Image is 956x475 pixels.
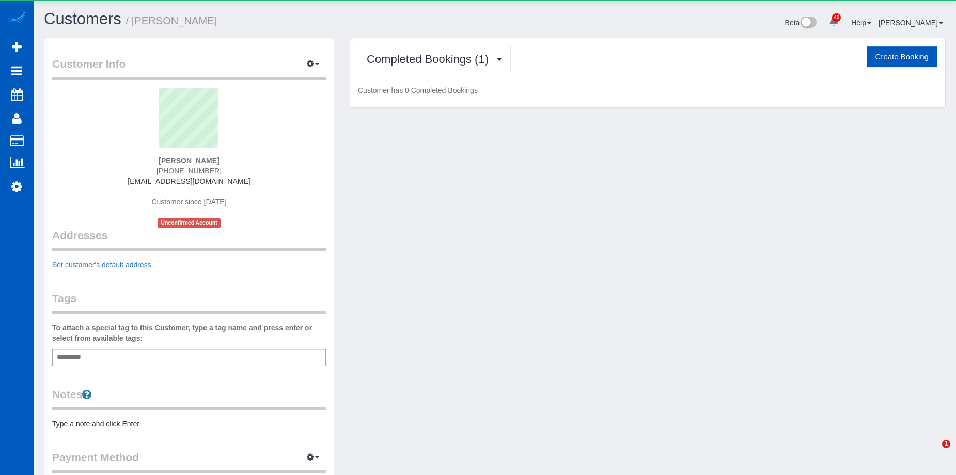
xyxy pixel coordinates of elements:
span: 1 [942,440,950,448]
button: Completed Bookings (1) [358,46,511,72]
a: [PERSON_NAME] [879,19,943,27]
button: Create Booking [867,46,937,68]
a: 40 [824,10,844,33]
a: [EMAIL_ADDRESS][DOMAIN_NAME] [128,177,250,185]
p: Customer has 0 Completed Bookings [358,85,937,96]
pre: Type a note and click Enter [52,419,326,429]
iframe: Intercom live chat [921,440,946,465]
label: To attach a special tag to this Customer, type a tag name and press enter or select from availabl... [52,323,326,343]
legend: Customer Info [52,56,326,80]
span: 40 [832,13,841,22]
span: Customer since [DATE] [151,198,226,206]
img: New interface [800,17,817,30]
span: Completed Bookings (1) [367,53,494,66]
span: [PHONE_NUMBER] [156,167,222,175]
a: Set customer's default address [52,261,151,269]
a: Beta [785,19,817,27]
span: Unconfirmed Account [158,218,221,227]
legend: Payment Method [52,450,326,473]
a: Help [851,19,871,27]
a: Customers [44,10,121,28]
legend: Tags [52,291,326,314]
strong: [PERSON_NAME] [159,156,219,165]
img: Automaid Logo [6,10,27,25]
legend: Notes [52,387,326,410]
small: / [PERSON_NAME] [126,15,217,26]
